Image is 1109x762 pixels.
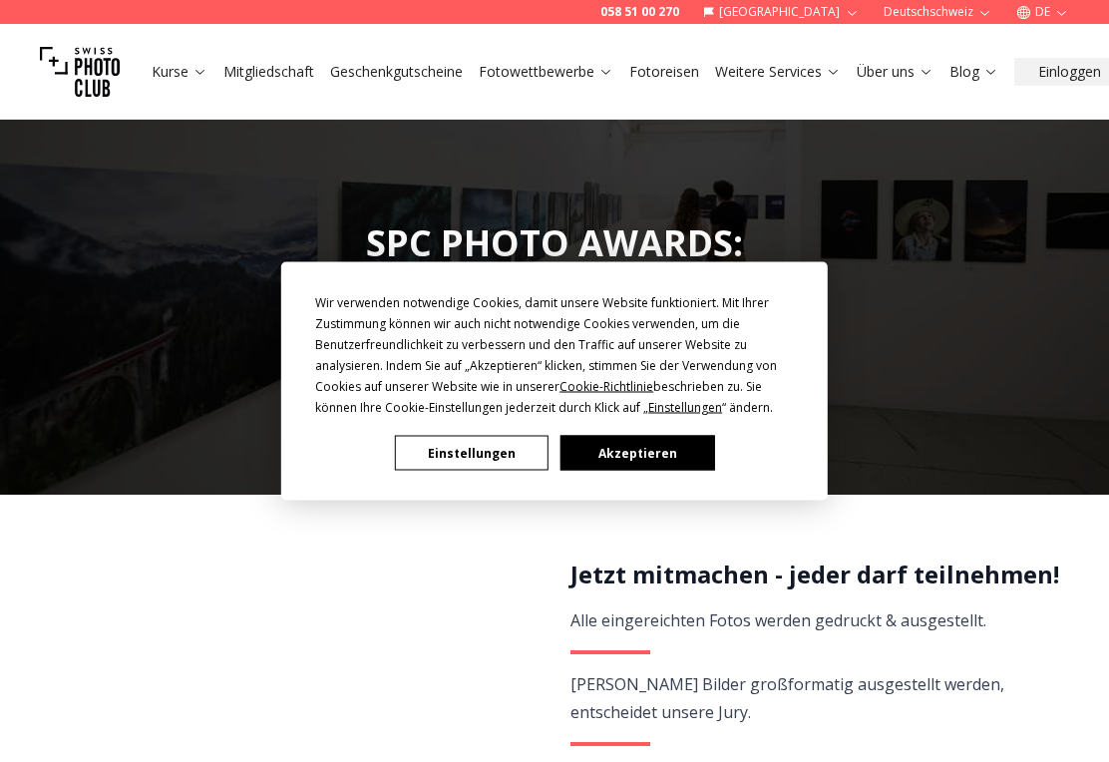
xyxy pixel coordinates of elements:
button: Einstellungen [395,436,549,471]
span: Einstellungen [648,399,722,416]
button: Akzeptieren [560,436,714,471]
div: Cookie Consent Prompt [281,262,828,501]
span: Cookie-Richtlinie [559,378,653,395]
div: Wir verwenden notwendige Cookies, damit unsere Website funktioniert. Mit Ihrer Zustimmung können ... [315,292,794,418]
